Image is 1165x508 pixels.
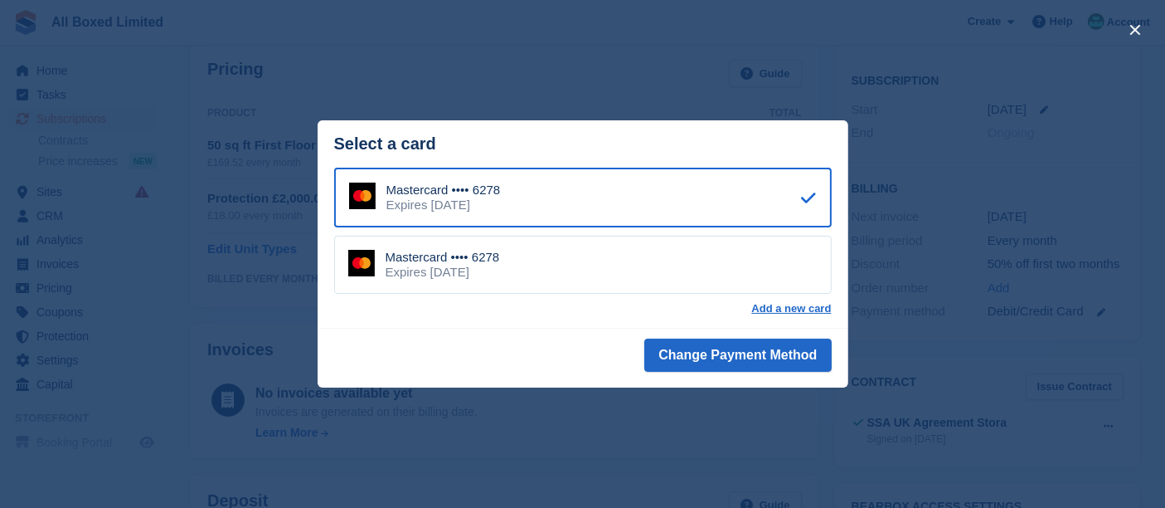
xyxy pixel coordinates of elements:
div: Expires [DATE] [386,198,501,212]
div: Mastercard •••• 6278 [386,250,500,265]
div: Expires [DATE] [386,265,500,280]
button: close [1122,17,1148,43]
div: Mastercard •••• 6278 [386,183,501,198]
img: Mastercard Logo [349,183,376,209]
div: Select a card [334,134,832,154]
a: Add a new card [751,302,831,315]
img: Mastercard Logo [348,250,375,276]
button: Change Payment Method [644,339,831,372]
